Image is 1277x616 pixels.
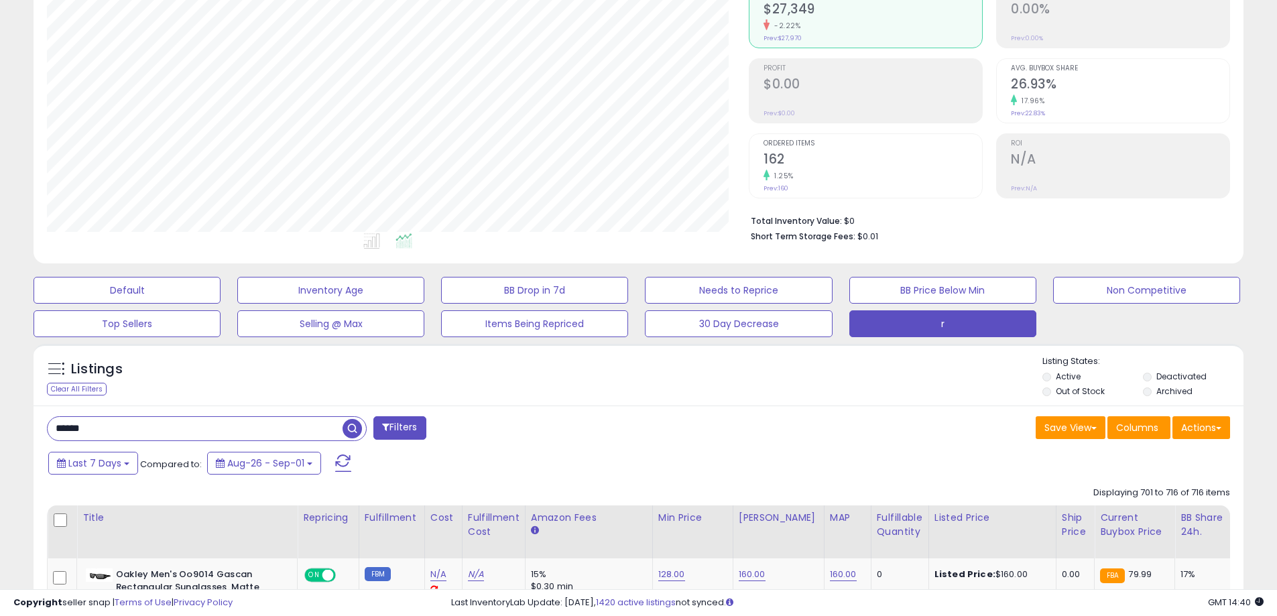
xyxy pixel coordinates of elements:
h2: $0.00 [764,76,982,95]
h2: 26.93% [1011,76,1229,95]
button: Last 7 Days [48,452,138,475]
b: Short Term Storage Fees: [751,231,855,242]
small: -2.22% [770,21,800,31]
label: Active [1056,371,1081,382]
h2: $27,349 [764,1,982,19]
small: Prev: 160 [764,184,788,192]
p: Listing States: [1042,355,1243,368]
strong: Copyright [13,596,62,609]
button: BB Price Below Min [849,277,1036,304]
div: [PERSON_NAME] [739,511,818,525]
a: N/A [430,568,446,581]
div: seller snap | | [13,597,233,609]
div: 0.00 [1062,568,1084,580]
div: MAP [830,511,865,525]
div: Amazon Fees [531,511,647,525]
button: Columns [1107,416,1170,439]
label: Archived [1156,385,1193,397]
button: BB Drop in 7d [441,277,628,304]
small: Prev: N/A [1011,184,1037,192]
span: 79.99 [1128,568,1152,580]
small: Prev: $27,970 [764,34,802,42]
small: FBA [1100,568,1125,583]
img: 21SpKAn8v0L._SL40_.jpg [86,568,113,582]
label: Deactivated [1156,371,1207,382]
small: Prev: $0.00 [764,109,795,117]
span: Last 7 Days [68,456,121,470]
small: 17.96% [1017,96,1044,106]
div: BB Share 24h. [1180,511,1229,539]
div: Current Buybox Price [1100,511,1169,539]
h2: 0.00% [1011,1,1229,19]
button: Filters [373,416,426,440]
button: Top Sellers [34,310,221,337]
button: Aug-26 - Sep-01 [207,452,321,475]
div: Min Price [658,511,727,525]
span: Avg. Buybox Share [1011,65,1229,72]
div: Last InventoryLab Update: [DATE], not synced. [451,597,1264,609]
small: 1.25% [770,171,794,181]
b: Listed Price: [934,568,995,580]
a: Privacy Policy [174,596,233,609]
span: 2025-09-9 14:40 GMT [1208,596,1264,609]
div: Ship Price [1062,511,1089,539]
button: Save View [1036,416,1105,439]
button: Default [34,277,221,304]
button: Actions [1172,416,1230,439]
span: Columns [1116,421,1158,434]
span: OFF [334,570,355,581]
div: Cost [430,511,457,525]
a: 1420 active listings [596,596,676,609]
button: Selling @ Max [237,310,424,337]
button: Non Competitive [1053,277,1240,304]
div: Displaying 701 to 716 of 716 items [1093,487,1230,499]
div: 15% [531,568,642,580]
div: $160.00 [934,568,1046,580]
b: Oakley Men's Oo9014 Gascan Rectangular Sunglasses, Matte Black/Prizm Black, 60 mm [116,568,279,609]
span: $0.01 [857,230,878,243]
button: Needs to Reprice [645,277,832,304]
a: 160.00 [739,568,766,581]
button: Inventory Age [237,277,424,304]
button: Items Being Repriced [441,310,628,337]
div: Fulfillment [365,511,419,525]
div: Fulfillment Cost [468,511,520,539]
small: Amazon Fees. [531,525,539,537]
div: 17% [1180,568,1225,580]
div: Clear All Filters [47,383,107,395]
span: ON [306,570,322,581]
small: Prev: 22.83% [1011,109,1045,117]
h2: N/A [1011,151,1229,170]
span: Aug-26 - Sep-01 [227,456,304,470]
label: Out of Stock [1056,385,1105,397]
span: Profit [764,65,982,72]
button: 30 Day Decrease [645,310,832,337]
small: FBM [365,567,391,581]
a: 160.00 [830,568,857,581]
div: 0 [877,568,918,580]
span: Ordered Items [764,140,982,147]
h5: Listings [71,360,123,379]
h2: 162 [764,151,982,170]
div: Listed Price [934,511,1050,525]
span: Compared to: [140,458,202,471]
b: Total Inventory Value: [751,215,842,227]
li: $0 [751,212,1220,228]
div: Fulfillable Quantity [877,511,923,539]
span: ROI [1011,140,1229,147]
small: Prev: 0.00% [1011,34,1043,42]
a: 128.00 [658,568,685,581]
a: Terms of Use [115,596,172,609]
a: N/A [468,568,484,581]
div: Title [82,511,292,525]
button: r [849,310,1036,337]
div: Repricing [303,511,353,525]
